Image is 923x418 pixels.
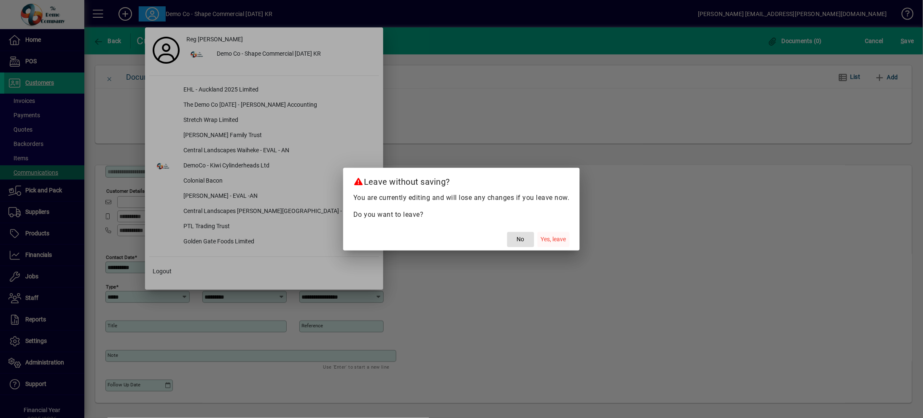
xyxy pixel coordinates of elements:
[343,168,580,192] h2: Leave without saving?
[353,193,570,203] p: You are currently editing and will lose any changes if you leave now.
[541,235,566,244] span: Yes, leave
[507,232,534,247] button: No
[538,232,570,247] button: Yes, leave
[353,210,570,220] p: Do you want to leave?
[517,235,525,244] span: No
